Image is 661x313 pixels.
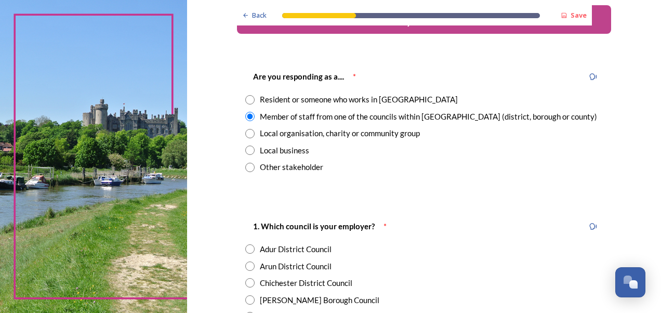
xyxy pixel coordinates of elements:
strong: Are you responding as a.... [253,72,344,81]
strong: Save [571,10,587,20]
div: Chichester District Council [260,277,352,289]
div: Member of staff from one of the councils within [GEOGRAPHIC_DATA] (district, borough or county) [260,111,597,123]
strong: 1. Which council is your employer? [253,221,375,231]
div: Local organisation, charity or community group [260,127,420,139]
div: Local business [260,145,309,156]
div: Resident or someone who works in [GEOGRAPHIC_DATA] [260,94,458,106]
div: [PERSON_NAME] Borough Council [260,294,379,306]
div: Adur District Council [260,243,332,255]
button: Open Chat [615,267,645,297]
span: Back [252,10,267,20]
div: Arun District Council [260,260,332,272]
div: Other stakeholder [260,161,323,173]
